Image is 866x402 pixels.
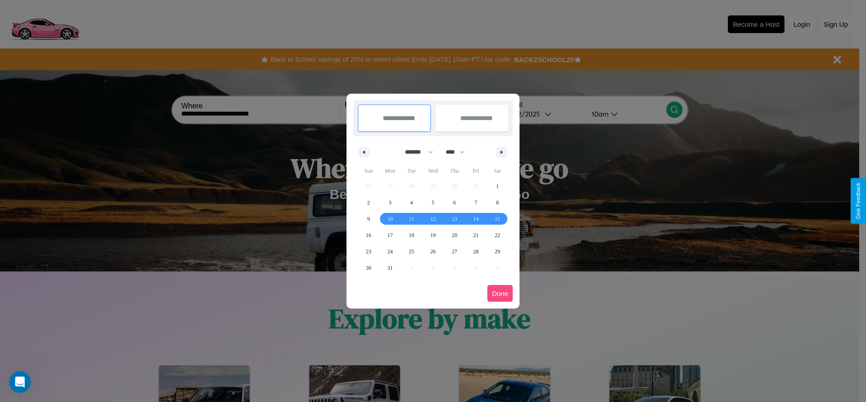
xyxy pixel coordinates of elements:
span: 31 [387,260,393,276]
button: 19 [422,227,443,243]
button: 29 [487,243,508,260]
span: 30 [366,260,371,276]
span: 6 [453,194,456,211]
button: 27 [444,243,465,260]
button: Done [487,285,513,302]
span: 16 [366,227,371,243]
span: 3 [389,194,391,211]
span: 1 [496,178,499,194]
div: Give Feedback [855,183,861,219]
span: Fri [465,164,486,178]
span: 14 [473,211,479,227]
span: 27 [452,243,457,260]
span: 5 [432,194,434,211]
span: 12 [430,211,436,227]
button: 4 [401,194,422,211]
button: 24 [379,243,400,260]
span: 28 [473,243,479,260]
button: 6 [444,194,465,211]
span: 7 [475,194,477,211]
span: Wed [422,164,443,178]
span: 8 [496,194,499,211]
button: 31 [379,260,400,276]
button: 23 [358,243,379,260]
span: 29 [495,243,500,260]
button: 1 [487,178,508,194]
span: 21 [473,227,479,243]
span: 4 [410,194,413,211]
button: 9 [358,211,379,227]
span: 10 [387,211,393,227]
iframe: Intercom live chat [9,371,31,393]
button: 20 [444,227,465,243]
button: 12 [422,211,443,227]
button: 10 [379,211,400,227]
button: 7 [465,194,486,211]
button: 18 [401,227,422,243]
button: 16 [358,227,379,243]
span: 25 [409,243,414,260]
span: Mon [379,164,400,178]
span: 20 [452,227,457,243]
button: 2 [358,194,379,211]
span: 9 [367,211,370,227]
button: 11 [401,211,422,227]
span: 22 [495,227,500,243]
span: 18 [409,227,414,243]
span: 2 [367,194,370,211]
button: 30 [358,260,379,276]
button: 15 [487,211,508,227]
span: 19 [430,227,436,243]
span: Sun [358,164,379,178]
span: 15 [495,211,500,227]
button: 21 [465,227,486,243]
span: Sat [487,164,508,178]
span: Thu [444,164,465,178]
button: 25 [401,243,422,260]
button: 26 [422,243,443,260]
button: 22 [487,227,508,243]
button: 5 [422,194,443,211]
button: 13 [444,211,465,227]
button: 3 [379,194,400,211]
button: 14 [465,211,486,227]
span: 13 [452,211,457,227]
span: 24 [387,243,393,260]
span: 11 [409,211,414,227]
span: 17 [387,227,393,243]
button: 28 [465,243,486,260]
span: Tue [401,164,422,178]
span: 23 [366,243,371,260]
button: 17 [379,227,400,243]
span: 26 [430,243,436,260]
button: 8 [487,194,508,211]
